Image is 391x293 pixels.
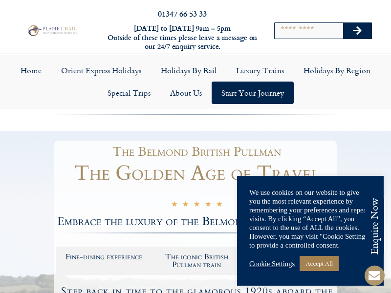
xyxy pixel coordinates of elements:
i: ★ [182,201,189,210]
a: About Us [160,82,212,104]
button: Search [343,23,371,39]
a: Home [11,59,51,82]
a: Luxury Trains [226,59,294,82]
a: Holidays by Region [294,59,380,82]
h2: The iconic British Pullman train [155,253,239,269]
a: Accept All [300,256,339,271]
h1: The Belmond British Pullman [61,146,332,158]
div: 5/5 [171,200,222,210]
h2: Fine-dining experience [63,253,146,261]
div: We use cookies on our website to give you the most relevant experience by remembering your prefer... [249,188,371,250]
i: ★ [216,201,222,210]
h2: Embrace the luxury of the Belmond British Pullman [56,216,337,228]
a: Holidays by Rail [151,59,226,82]
i: ★ [194,201,200,210]
a: Start your Journey [212,82,294,104]
h6: [DATE] to [DATE] 9am – 5pm Outside of these times please leave a message on our 24/7 enquiry serv... [107,24,258,51]
nav: Menu [5,59,386,104]
a: 01347 66 53 33 [158,8,207,19]
a: Special Trips [98,82,160,104]
h1: The Golden Age of Travel [56,163,337,184]
i: ★ [205,201,211,210]
img: Planet Rail Train Holidays Logo [26,24,78,37]
a: Cookie Settings [249,259,295,268]
i: ★ [171,201,177,210]
a: Orient Express Holidays [51,59,151,82]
